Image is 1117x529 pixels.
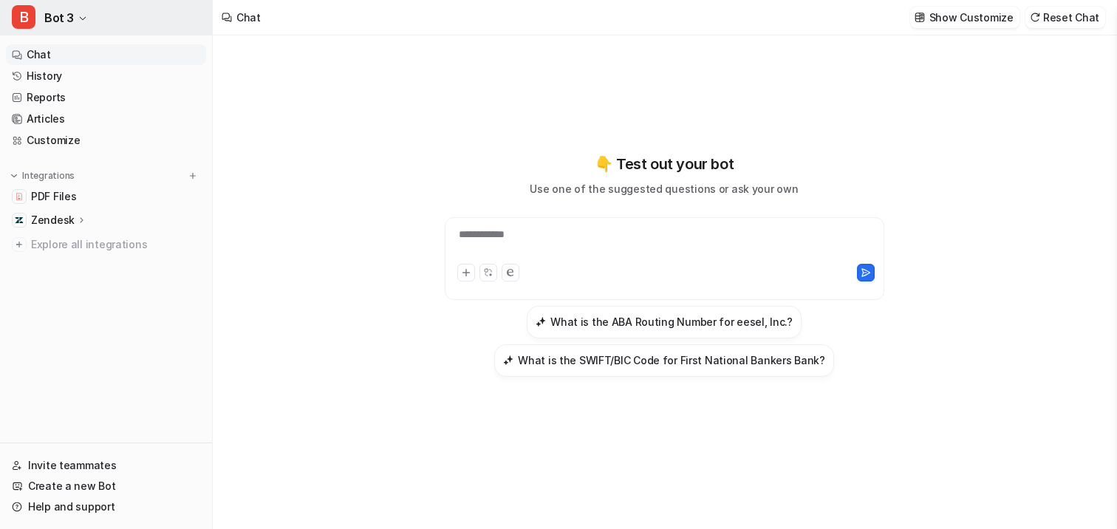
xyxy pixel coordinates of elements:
[6,496,206,517] a: Help and support
[6,66,206,86] a: History
[31,233,200,256] span: Explore all integrations
[31,213,75,228] p: Zendesk
[6,109,206,129] a: Articles
[6,44,206,65] a: Chat
[910,7,1019,28] button: Show Customize
[1025,7,1105,28] button: Reset Chat
[44,7,74,28] span: Bot 3
[929,10,1014,25] p: Show Customize
[188,171,198,181] img: menu_add.svg
[6,130,206,151] a: Customize
[536,316,546,327] img: What is the ABA Routing Number for eesel, Inc.?
[6,476,206,496] a: Create a new Bot
[22,170,75,182] p: Integrations
[9,171,19,181] img: expand menu
[6,186,206,207] a: PDF FilesPDF Files
[527,306,802,338] button: What is the ABA Routing Number for eesel, Inc.?What is the ABA Routing Number for eesel, Inc.?
[15,216,24,225] img: Zendesk
[550,314,793,330] h3: What is the ABA Routing Number for eesel, Inc.?
[1030,12,1040,23] img: reset
[12,237,27,252] img: explore all integrations
[6,234,206,255] a: Explore all integrations
[6,455,206,476] a: Invite teammates
[6,87,206,108] a: Reports
[15,192,24,201] img: PDF Files
[915,12,925,23] img: customize
[503,355,513,366] img: What is the SWIFT/BIC Code for First National Bankers Bank?
[31,189,76,204] span: PDF Files
[12,5,35,29] span: B
[595,153,734,175] p: 👇 Test out your bot
[6,168,79,183] button: Integrations
[494,344,833,377] button: What is the SWIFT/BIC Code for First National Bankers Bank?What is the SWIFT/BIC Code for First N...
[530,181,798,197] p: Use one of the suggested questions or ask your own
[518,352,824,368] h3: What is the SWIFT/BIC Code for First National Bankers Bank?
[236,10,261,25] div: Chat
